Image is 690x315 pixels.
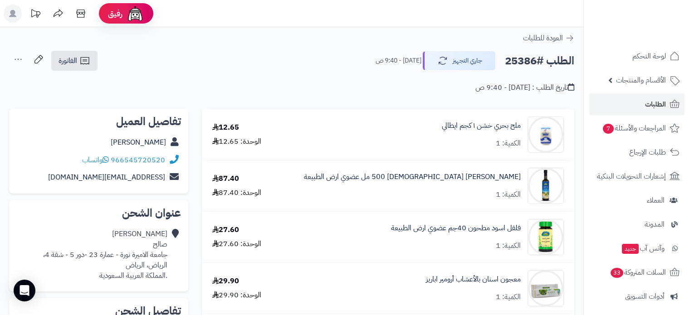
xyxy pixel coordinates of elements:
div: الوحدة: 29.90 [212,290,261,300]
div: Open Intercom Messenger [14,280,35,301]
img: logo-2.png [628,25,681,44]
span: إشعارات التحويلات البنكية [597,170,666,183]
span: الفاتورة [59,55,77,66]
span: 33 [611,268,623,278]
span: المراجعات والأسئلة [602,122,666,135]
div: الكمية: 1 [496,138,521,149]
div: تاريخ الطلب : [DATE] - 9:40 ص [475,82,574,93]
span: طلبات الإرجاع [629,146,666,159]
span: العودة للطلبات [523,33,563,44]
span: السلات المتروكة [610,266,666,279]
button: جاري التجهيز [423,51,495,70]
a: معجون اسنان بالأعشاب أرومير اباريز [426,274,521,285]
a: [PERSON_NAME] [DEMOGRAPHIC_DATA] 500 مل عضوي ارض الطبيعة [304,172,521,182]
span: لوحة التحكم [632,50,666,63]
a: [PERSON_NAME] [111,137,166,148]
a: 966545720520 [111,155,165,165]
span: الطلبات [645,98,666,111]
span: وآتس آب [621,242,665,255]
div: 29.90 [212,276,239,286]
img: 1639601065-palestinian-olive-oil-1_10-90x90.jpg [528,168,563,204]
div: الوحدة: 12.65 [212,136,261,147]
a: [EMAIL_ADDRESS][DOMAIN_NAME] [48,172,165,183]
span: 7 [603,124,614,134]
h2: عنوان الشحن [16,208,181,218]
div: [PERSON_NAME] صالح جامعة الاميرة نورة - عمارة 23 -دور 5 - شقة 4، الرياض، الرياض .المملكة العربية ... [43,229,167,281]
a: السلات المتروكة33 [589,262,685,283]
h2: الطلب #25386 [505,52,574,70]
a: الطلبات [589,93,685,115]
a: المدونة [589,213,685,235]
div: الوحدة: 87.40 [212,188,261,198]
span: الأقسام والمنتجات [616,74,666,87]
div: الكمية: 1 [496,292,521,302]
a: العودة للطلبات [523,33,574,44]
div: الكمية: 1 [496,189,521,200]
a: ملح بحري خشن ١ كجم ايطالي [442,121,521,131]
div: 12.65 [212,122,239,133]
img: ai-face.png [126,5,144,23]
a: إشعارات التحويلات البنكية [589,165,685,187]
span: العملاء [647,194,665,207]
img: 1663211476-black-pepper-ground-1_8-90x90.jpg [528,219,563,255]
span: المدونة [645,218,665,231]
a: تحديثات المنصة [24,5,47,25]
a: لوحة التحكم [589,45,685,67]
a: واتساب [82,155,109,165]
a: طلبات الإرجاع [589,141,685,163]
span: أدوات التسويق [625,290,665,303]
a: الفاتورة [51,51,98,71]
a: فلفل اسود مطحون 40جم عضوي ارض الطبيعة [391,223,521,233]
div: الوحدة: 27.60 [212,239,261,249]
a: العملاء [589,189,685,211]
span: جديد [622,244,639,254]
small: [DATE] - 9:40 ص [376,56,421,65]
div: 27.60 [212,225,239,235]
img: 1672829690-17-90x90.jpg [528,270,563,306]
div: الكمية: 1 [496,241,521,251]
a: أدوات التسويق [589,286,685,307]
a: وآتس آبجديد [589,237,685,259]
h2: تفاصيل العميل [16,116,181,127]
span: رفيق [108,8,122,19]
a: المراجعات والأسئلة7 [589,117,685,139]
img: 3-2-90x90.jpg [528,116,563,153]
div: 87.40 [212,174,239,184]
